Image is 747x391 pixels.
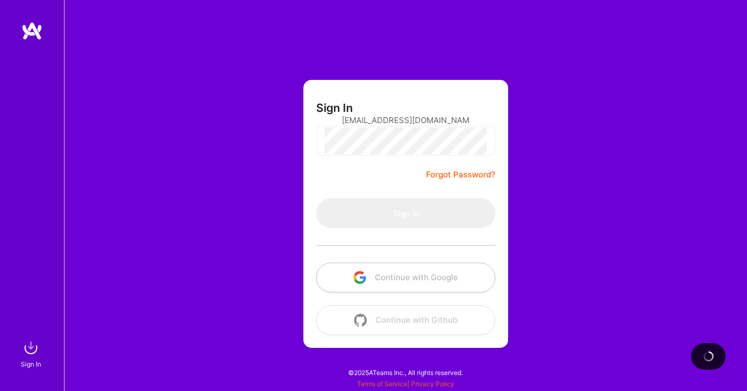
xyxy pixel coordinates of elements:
[316,263,495,292] button: Continue with Google
[354,314,367,327] img: icon
[20,337,42,359] img: sign in
[357,380,454,388] span: |
[357,380,407,388] a: Terms of Service
[21,21,43,40] img: logo
[701,349,716,363] img: loading
[426,168,495,181] a: Forgot Password?
[411,380,454,388] a: Privacy Policy
[354,271,366,284] img: icon
[21,359,41,370] div: Sign In
[342,107,470,134] input: Email...
[316,198,495,228] button: Sign In
[316,305,495,335] button: Continue with Github
[22,337,42,370] a: sign inSign In
[64,359,747,386] div: © 2025 ATeams Inc., All rights reserved.
[316,101,353,115] h3: Sign In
